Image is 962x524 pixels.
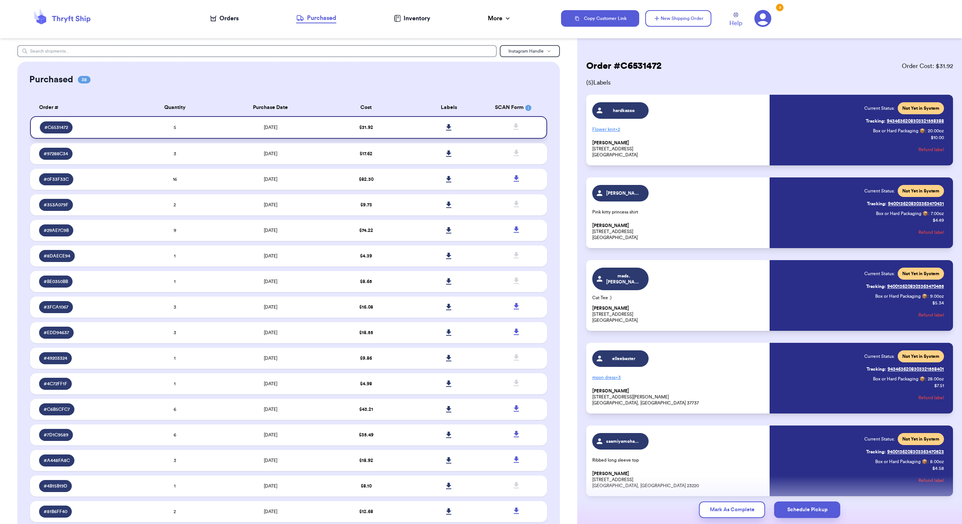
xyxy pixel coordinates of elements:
span: $ 12.68 [359,509,373,514]
button: Refund label [918,141,944,158]
span: Not Yet in System [902,188,939,194]
a: Orders [210,14,239,23]
span: Help [729,19,742,28]
span: Not Yet in System [902,271,939,277]
span: [DATE] [264,484,277,488]
span: $ 9.86 [360,356,372,360]
span: [DATE] [264,151,277,156]
span: 6 [174,407,176,412]
p: $ 5.34 [932,300,944,306]
span: $ 17.62 [360,151,372,156]
a: Tracking:9400136208303363470455 [866,280,944,292]
span: : [927,293,929,299]
span: Box or Hard Packaging 📦 [873,129,925,133]
span: Tracking: [867,201,886,207]
span: # 4C72FF1F [44,381,67,387]
span: Current Status: [864,105,895,111]
a: Help [729,12,742,28]
span: 5 [174,125,176,130]
span: Not Yet in System [902,436,939,442]
span: # 4B15B19D [44,483,67,489]
span: # C6531472 [44,124,68,130]
span: [DATE] [264,382,277,386]
span: : [925,376,926,382]
span: Not Yet in System [902,105,939,111]
span: $ 43.21 [359,407,373,412]
input: Search shipments... [17,45,497,57]
span: $ 31.92 [359,125,373,130]
span: 1 [174,356,175,360]
p: [STREET_ADDRESS][PERSON_NAME] [GEOGRAPHIC_DATA], [GEOGRAPHIC_DATA] 37737 [592,388,765,406]
span: [DATE] [264,254,277,258]
span: # 353A079F [44,202,68,208]
span: : [927,459,929,465]
span: [DATE] [264,509,277,514]
p: [STREET_ADDRESS] [GEOGRAPHIC_DATA] [592,140,765,158]
h2: Purchased [29,74,73,86]
a: Inventory [394,14,430,23]
span: [DATE] [264,330,277,335]
span: 6 [174,433,176,437]
span: + 3 [616,375,621,380]
span: [PERSON_NAME] [606,190,642,196]
span: # BE0350BB [44,279,68,285]
span: $ 8.65 [360,279,372,284]
span: $ 16.08 [359,305,373,309]
span: [DATE] [264,125,277,130]
span: Box or Hard Packaging 📦 [873,377,925,381]
span: 3 [174,305,176,309]
span: Current Status: [864,188,895,194]
span: mads.[PERSON_NAME] [606,273,642,285]
span: $ 8.10 [361,484,372,488]
button: Instagram Handle [500,45,560,57]
span: [DATE] [264,356,277,360]
span: [DATE] [264,279,277,284]
span: Box or Hard Packaging 📦 [876,211,928,216]
p: Flower knit [592,123,765,135]
span: # 29AE7C9B [44,227,69,233]
p: [STREET_ADDRESS] [GEOGRAPHIC_DATA] [592,223,765,241]
th: Order # [30,99,133,116]
span: $ 35.49 [359,433,374,437]
span: 1 [174,279,175,284]
button: Refund label [918,307,944,323]
button: Schedule Pickup [774,501,840,518]
span: : [928,211,929,217]
span: 16 [173,177,177,182]
p: moon dress [592,371,765,383]
span: $ 4.39 [360,254,372,258]
span: 9 [174,228,176,233]
p: $ 7.51 [934,383,944,389]
span: # 3FCA1067 [44,304,68,310]
span: [DATE] [264,458,277,463]
span: Tracking: [866,449,886,455]
a: Purchased [296,14,336,23]
p: Pink kitty princess shirt [592,209,765,215]
span: 2 [174,509,176,514]
div: 3 [776,4,784,11]
span: 3 [174,458,176,463]
span: # 97288C34 [44,151,68,157]
th: Quantity [133,99,216,116]
span: [PERSON_NAME] [592,471,629,477]
a: Tracking:9434636208303321558401 [867,363,944,375]
span: $ 18.92 [359,458,373,463]
h2: Order # C6531472 [586,60,661,72]
span: [PERSON_NAME] [592,306,629,311]
a: 3 [754,10,771,27]
span: 1 [174,254,175,258]
span: ( 5 ) Labels [586,78,953,87]
span: # A448FA8C [44,457,70,463]
span: # 0F33F33C [44,176,69,182]
span: Current Status: [864,271,895,277]
a: Tracking:9400136208303363470523 [866,446,944,458]
span: [DATE] [264,203,277,207]
th: Cost [325,99,407,116]
span: saamiyamohammed [606,438,642,444]
span: # EDD94637 [44,330,69,336]
span: 38 [78,76,91,83]
p: $ 4.49 [933,217,944,223]
span: [DATE] [264,177,277,182]
p: [STREET_ADDRESS] [GEOGRAPHIC_DATA] [592,305,765,323]
span: # 81B6FF40 [44,509,67,515]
